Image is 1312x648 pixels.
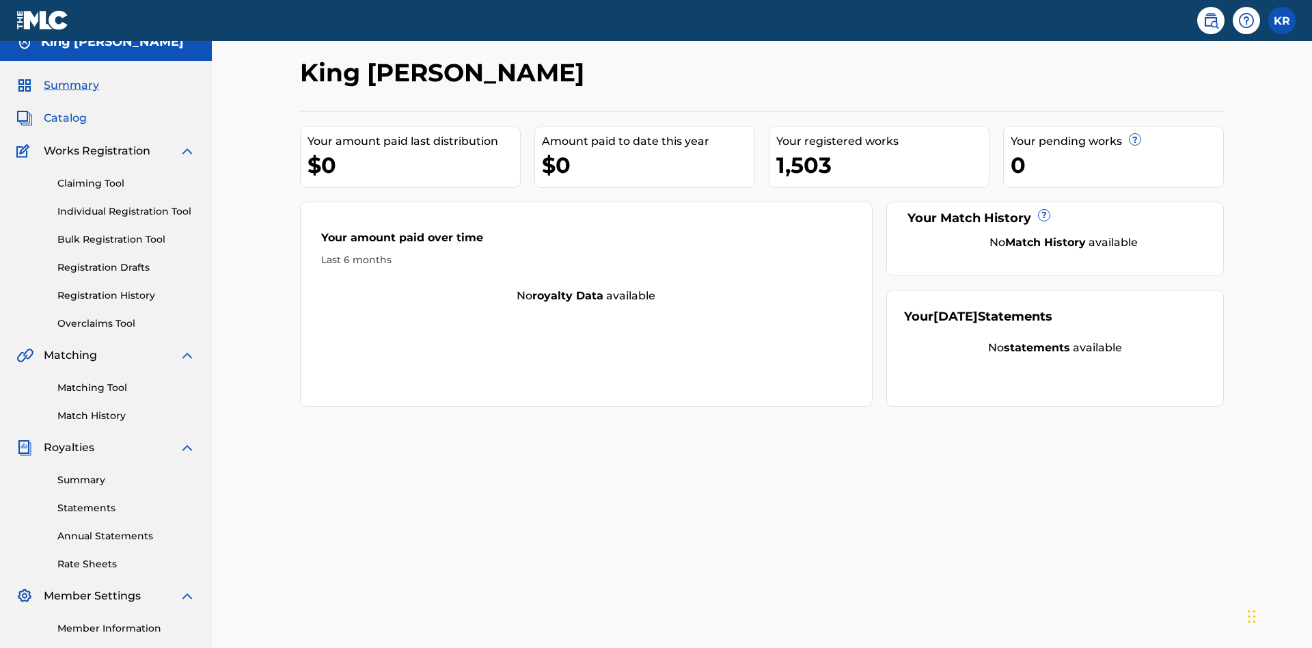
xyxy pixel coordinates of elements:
[933,309,978,324] span: [DATE]
[57,176,195,191] a: Claiming Tool
[16,347,33,364] img: Matching
[57,381,195,395] a: Matching Tool
[1011,133,1223,150] div: Your pending works
[307,133,520,150] div: Your amount paid last distribution
[57,232,195,247] a: Bulk Registration Tool
[301,288,872,304] div: No available
[179,143,195,159] img: expand
[904,308,1052,326] div: Your Statements
[1197,7,1225,34] a: Public Search
[57,473,195,487] a: Summary
[57,557,195,571] a: Rate Sheets
[904,340,1207,356] div: No available
[44,110,87,126] span: Catalog
[16,143,34,159] img: Works Registration
[1203,12,1219,29] img: search
[300,57,591,88] h2: King [PERSON_NAME]
[44,77,99,94] span: Summary
[1244,582,1312,648] iframe: Chat Widget
[179,588,195,604] img: expand
[1039,210,1050,221] span: ?
[1233,7,1260,34] div: Help
[1130,134,1140,145] span: ?
[904,209,1207,228] div: Your Match History
[16,110,33,126] img: Catalog
[57,529,195,543] a: Annual Statements
[44,440,94,456] span: Royalties
[57,316,195,331] a: Overclaims Tool
[44,588,141,604] span: Member Settings
[57,204,195,219] a: Individual Registration Tool
[1005,236,1086,249] strong: Match History
[776,150,989,180] div: 1,503
[1248,596,1256,637] div: Drag
[542,133,754,150] div: Amount paid to date this year
[16,77,99,94] a: SummarySummary
[776,133,989,150] div: Your registered works
[16,77,33,94] img: Summary
[16,110,87,126] a: CatalogCatalog
[921,234,1207,251] div: No available
[44,143,150,159] span: Works Registration
[57,260,195,275] a: Registration Drafts
[321,253,851,267] div: Last 6 months
[57,501,195,515] a: Statements
[321,230,851,253] div: Your amount paid over time
[1268,7,1296,34] div: User Menu
[57,288,195,303] a: Registration History
[532,289,603,302] strong: royalty data
[1004,341,1070,354] strong: statements
[1238,12,1255,29] img: help
[1011,150,1223,180] div: 0
[41,34,184,50] h5: King McTesterson
[16,34,33,51] img: Accounts
[542,150,754,180] div: $0
[44,347,97,364] span: Matching
[179,440,195,456] img: expand
[16,10,69,30] img: MLC Logo
[16,588,33,604] img: Member Settings
[307,150,520,180] div: $0
[57,621,195,636] a: Member Information
[57,409,195,423] a: Match History
[179,347,195,364] img: expand
[16,440,33,456] img: Royalties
